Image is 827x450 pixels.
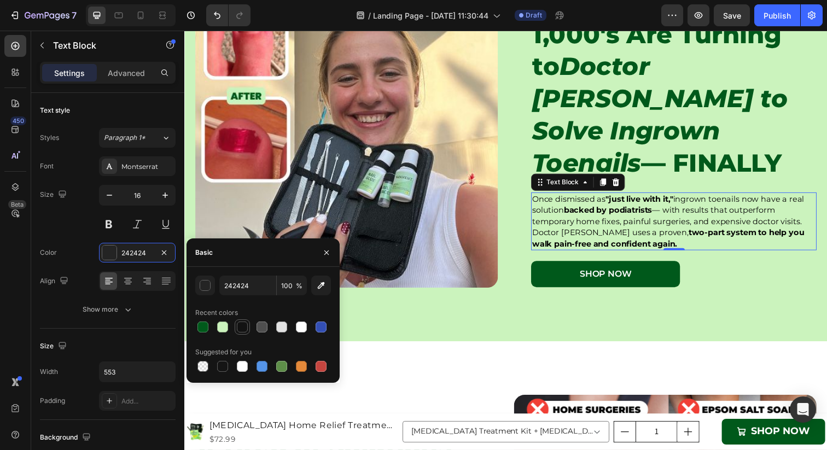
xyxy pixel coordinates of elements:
p: Settings [54,67,85,79]
span: / [368,10,371,21]
img: tab_keywords_by_traffic_grey.svg [109,63,118,72]
span: Once dismissed as ingrown toenails now have a real solution — with results that outperform tempor... [355,167,633,222]
img: tab_domain_overview_orange.svg [30,63,38,72]
img: website_grey.svg [18,28,26,37]
div: $72.99 [24,411,218,424]
div: Montserrat [121,162,173,172]
iframe: To enrich screen reader interactions, please activate Accessibility in Grammarly extension settings [184,31,827,450]
div: Padding [40,396,65,406]
div: Background [40,430,93,445]
span: Save [723,11,741,20]
div: Publish [764,10,791,21]
span: Paragraph 1* [104,133,145,143]
div: 242424 [121,248,153,258]
div: Styles [40,133,59,143]
a: SHOP NOW [354,235,506,262]
div: Font [40,161,54,171]
div: Open Intercom Messenger [790,396,816,423]
button: Save [714,4,750,26]
div: Domain: [DOMAIN_NAME] [28,28,120,37]
p: 7 [72,9,77,22]
input: Eg: FFFFFF [219,276,276,295]
img: logo_orange.svg [18,17,26,26]
input: Auto [100,362,175,382]
div: Size [40,339,69,354]
p: Text Block [53,39,146,52]
div: Suggested for you [195,347,252,357]
div: Align [40,274,71,289]
div: Basic [195,248,213,258]
div: Domain Overview [42,65,98,72]
strong: backed by podiatrists [387,178,477,188]
div: Size [40,188,69,202]
input: quantity [461,399,503,420]
button: SHOP NOW [549,396,654,422]
p: Advanced [108,67,145,79]
div: Beta [8,200,26,209]
button: increment [503,399,525,420]
div: SHOP NOW [578,403,638,416]
button: 7 [4,4,81,26]
div: Keywords by Traffic [121,65,184,72]
div: Add... [121,396,173,406]
span: % [296,281,302,291]
div: Recent colors [195,308,238,318]
div: Text style [40,106,70,115]
button: Paragraph 1* [99,128,176,148]
div: 450 [10,116,26,125]
strong: two-part system to help you walk pain-free and confident again. [355,201,633,223]
button: decrement [439,399,461,420]
span: Draft [526,10,542,20]
div: v 4.0.25 [31,17,54,26]
div: Width [40,367,58,377]
div: Undo/Redo [206,4,251,26]
button: Publish [754,4,800,26]
div: Text Block [368,150,405,160]
div: Show more [83,304,133,315]
p: SHOP NOW [404,243,456,254]
button: Show more [40,300,176,319]
div: Color [40,248,57,258]
strong: "just live with it," [430,167,499,177]
span: Landing Page - [DATE] 11:30:44 [373,10,488,21]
